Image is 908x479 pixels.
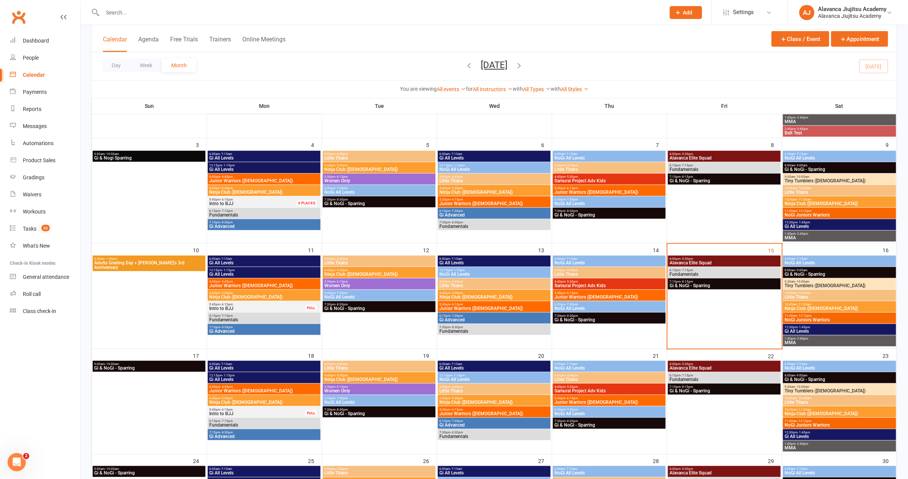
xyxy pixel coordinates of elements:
span: - 6:15pm [221,198,233,201]
span: Fundamentals [670,167,780,172]
span: 2:45pm [785,127,895,131]
span: - 6:15pm [221,303,233,306]
button: Calendar [103,36,127,52]
span: 7:30pm [554,314,665,318]
span: - 8:30pm [566,209,578,213]
span: - 5:30pm [566,175,578,179]
span: 6:00am [785,152,895,156]
a: All Instructors [473,86,513,92]
span: Ninja Club ([DEMOGRAPHIC_DATA]) [785,306,895,311]
span: Little Titans [785,190,895,194]
span: - 1:00pm [105,257,118,261]
span: - 7:15am [796,257,808,261]
a: Gradings [10,169,80,186]
span: 6:30pm [554,303,665,306]
a: All events [437,86,466,92]
span: - 7:30pm [566,198,578,201]
span: - 5:30pm [681,257,693,261]
a: Roll call [10,286,80,303]
span: 11:30am [785,209,895,213]
div: 15 [768,244,782,256]
span: Junior Warriors ([DEMOGRAPHIC_DATA]) [439,306,550,311]
span: Intro to BJJ [210,201,234,206]
span: 5:30pm [554,187,665,190]
span: 5:30pm [324,280,434,283]
span: 12:15pm [209,269,319,272]
span: - 4:45pm [221,280,233,283]
span: - 6:15pm [566,291,578,295]
span: Junior Warriors ([DEMOGRAPHIC_DATA]) [439,201,550,206]
th: Fri [667,98,782,114]
span: - 4:45pm [566,269,578,272]
span: - 5:30pm [566,280,578,283]
button: Free Trials [170,36,198,52]
span: Gi & NoGi - Sparring [670,179,780,183]
span: - 8:30pm [221,221,233,224]
span: - 1:15pm [223,164,235,167]
th: Wed [437,98,552,114]
span: 6:15pm [670,269,780,272]
span: Gi & NoGi - Sparring [324,201,434,206]
span: 6:00am [439,152,550,156]
span: MMA [785,236,895,240]
span: - 8:30pm [336,303,348,306]
span: NoGi All Levels [785,156,895,160]
span: - 9:00am [796,269,808,272]
div: Roll call [23,291,41,297]
div: Class check-in [23,308,56,314]
span: Settings [733,4,754,21]
span: Gi Advanced [439,213,550,217]
span: 4:00pm [554,164,665,167]
span: - 8:15pm [681,280,693,283]
span: Intro to BJJ [209,306,306,311]
span: 4:00pm [670,257,780,261]
span: Gi & NoGi - Sparring [785,167,895,172]
span: Little Titans [785,295,895,299]
span: 4:00pm [324,152,434,156]
span: Fundamentals [209,318,319,322]
span: 4:45pm [439,291,550,295]
span: Little Titans [439,179,550,183]
span: - 6:15pm [451,303,463,306]
span: 7:15pm [670,175,780,179]
span: 10:00am [785,291,895,295]
span: 6:15pm [439,209,550,213]
div: Automations [23,140,54,146]
span: 4:00pm [670,152,780,156]
span: 1:45pm [785,116,895,119]
a: Clubworx [9,8,28,27]
span: Little Titans [554,167,665,172]
span: 6:30pm [554,198,665,201]
span: - 5:30pm [451,291,463,295]
span: - 4:45pm [336,152,348,156]
span: 7:15pm [670,280,780,283]
span: 6:00am [209,257,319,261]
span: 6:00am [554,152,665,156]
span: - 7:15pm [221,314,233,318]
span: 5:30pm [439,303,550,306]
span: - 7:15am [220,152,232,156]
span: - 7:30pm [451,209,463,213]
span: - 7:15am [565,152,578,156]
th: Tue [322,98,437,114]
span: Women Only [324,283,434,288]
a: Product Sales [10,152,80,169]
span: Gi & NoGi - Sparring [554,318,665,322]
span: 6:15pm [209,209,319,213]
span: NoGi All Levels [554,201,665,206]
span: Ninja Club ([DEMOGRAPHIC_DATA]) [785,201,895,206]
button: [DATE] [481,60,508,70]
span: 6:30pm [324,291,434,295]
div: 4 [311,138,322,151]
span: - 4:45pm [451,280,463,283]
span: Ninja Club ([DEMOGRAPHIC_DATA]) [324,272,434,277]
span: - 5:30pm [221,291,233,295]
div: Tasks [23,226,36,232]
button: Online Meetings [242,36,286,52]
span: - 7:15pm [681,164,693,167]
a: All Styles [561,86,589,92]
span: Gi All Levels [439,261,550,265]
span: 4:45pm [439,187,550,190]
span: 8:30am [94,257,204,261]
div: 16 [883,243,897,256]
